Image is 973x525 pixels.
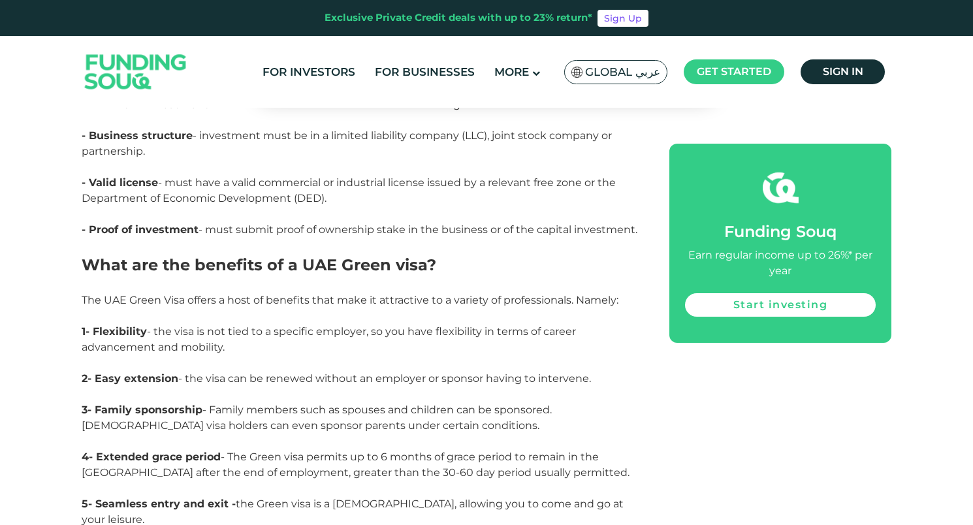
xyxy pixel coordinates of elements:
span: Funding Souq [724,222,837,241]
span: What are the benefits of a UAE Green visa? [82,255,436,274]
span: - the visa can be renewed without an employer or sponsor having to intervene. [82,372,591,385]
img: SA Flag [571,67,583,78]
span: More [494,65,529,78]
a: Start investing [685,293,876,317]
span: - must have a valid commercial or industrial license issued by a relevant free zone or the Depart... [82,176,616,204]
span: - the visa is not tied to a specific employer, so you have flexibility in terms of career advance... [82,325,576,353]
span: Get started [697,65,771,78]
div: Exclusive Private Credit deals with up to 23% return* [325,10,592,25]
a: For Investors [259,61,359,83]
a: Sign in [801,59,885,84]
strong: - Business structure [82,129,193,142]
span: The UAE Green Visa offers a host of benefits that make it attractive to a variety of professional... [82,294,618,306]
strong: 2- Easy extension [82,372,178,385]
div: Earn regular income up to 26%* per year [685,247,876,279]
strong: - Proof of investment [82,223,199,236]
span: - The Green visa permits up to 6 months of grace period to remain in the [GEOGRAPHIC_DATA] after ... [82,451,630,479]
span: - must submit proof of ownership stake in the business or of the capital investment. [82,223,637,236]
span: - Family members such as spouses and children can be sponsored. [DEMOGRAPHIC_DATA] visa holders c... [82,404,552,432]
img: fsicon [763,170,799,206]
img: Logo [72,39,200,105]
strong: 3- Family sponsorship [82,404,202,416]
strong: 5- Seamless entry and exit - [82,498,236,510]
strong: 4- Extended grace period [82,451,221,463]
span: Global عربي [585,65,660,80]
span: Sign in [823,65,863,78]
a: Sign Up [598,10,648,27]
span: - investment must be in a limited liability company (LLC), joint stock company or partnership. [82,129,612,157]
a: For Businesses [372,61,478,83]
strong: 1- Flexibility [82,325,147,338]
strong: - Valid license [82,176,158,189]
